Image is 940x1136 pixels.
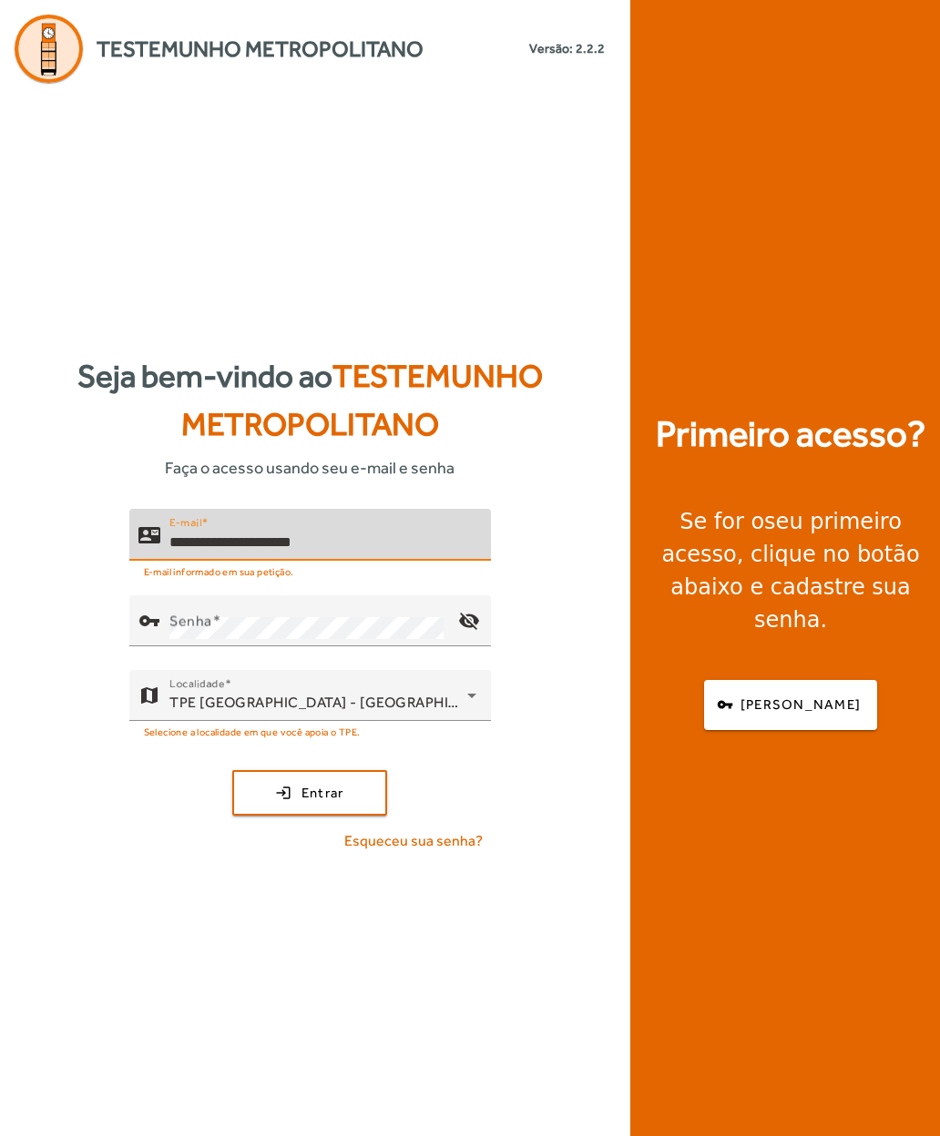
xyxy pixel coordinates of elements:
span: [PERSON_NAME] [741,695,861,715]
div: Se for o , clique no botão abaixo e cadastre sua senha. [652,505,929,636]
mat-label: E-mail [169,516,201,529]
span: Entrar [301,783,344,804]
button: Entrar [232,770,387,816]
mat-label: Senha [169,613,212,630]
strong: seu primeiro acesso [661,509,901,567]
mat-icon: contact_mail [138,524,160,546]
img: Logo Agenda [15,15,83,83]
span: Testemunho Metropolitano [181,358,543,442]
mat-icon: map [138,685,160,706]
mat-hint: Selecione a localidade em que você apoia o TPE. [144,721,361,741]
span: Faça o acesso usando seu e-mail e senha [165,455,455,480]
button: [PERSON_NAME] [704,680,877,730]
strong: Primeiro acesso? [656,407,925,461]
mat-label: Localidade [169,677,225,690]
mat-icon: visibility_off [446,599,490,643]
span: Testemunho Metropolitano [97,33,424,66]
span: Esqueceu sua senha? [344,830,483,852]
mat-icon: vpn_key [138,610,160,632]
span: TPE [GEOGRAPHIC_DATA] - [GEOGRAPHIC_DATA] [169,694,507,711]
small: Versão: 2.2.2 [529,39,605,58]
mat-hint: E-mail informado em sua petição. [144,561,294,581]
